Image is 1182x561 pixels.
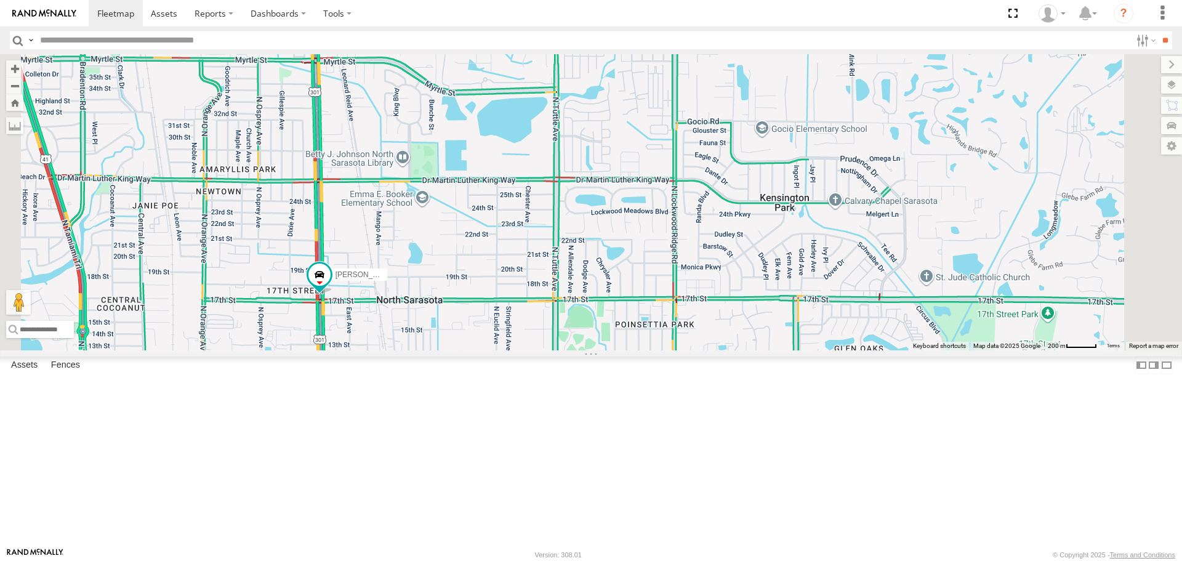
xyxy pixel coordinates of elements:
[535,551,582,559] div: Version: 308.01
[12,9,76,18] img: rand-logo.svg
[1148,357,1160,374] label: Dock Summary Table to the Right
[1034,4,1070,23] div: Jerry Dewberry
[1132,31,1158,49] label: Search Filter Options
[6,94,23,111] button: Zoom Home
[1160,357,1173,374] label: Hide Summary Table
[1048,342,1066,349] span: 200 m
[6,117,23,134] label: Measure
[26,31,36,49] label: Search Query
[913,342,966,350] button: Keyboard shortcuts
[1129,342,1178,349] a: Report a map error
[1114,4,1133,23] i: ?
[45,357,86,374] label: Fences
[1135,357,1148,374] label: Dock Summary Table to the Left
[336,270,396,279] span: [PERSON_NAME]
[7,549,63,561] a: Visit our Website
[1161,137,1182,155] label: Map Settings
[6,60,23,77] button: Zoom in
[1053,551,1175,559] div: © Copyright 2025 -
[1107,343,1120,348] a: Terms (opens in new tab)
[1110,551,1175,559] a: Terms and Conditions
[973,342,1040,349] span: Map data ©2025 Google
[6,77,23,94] button: Zoom out
[5,357,44,374] label: Assets
[6,290,31,315] button: Drag Pegman onto the map to open Street View
[1044,342,1101,350] button: Map Scale: 200 m per 47 pixels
